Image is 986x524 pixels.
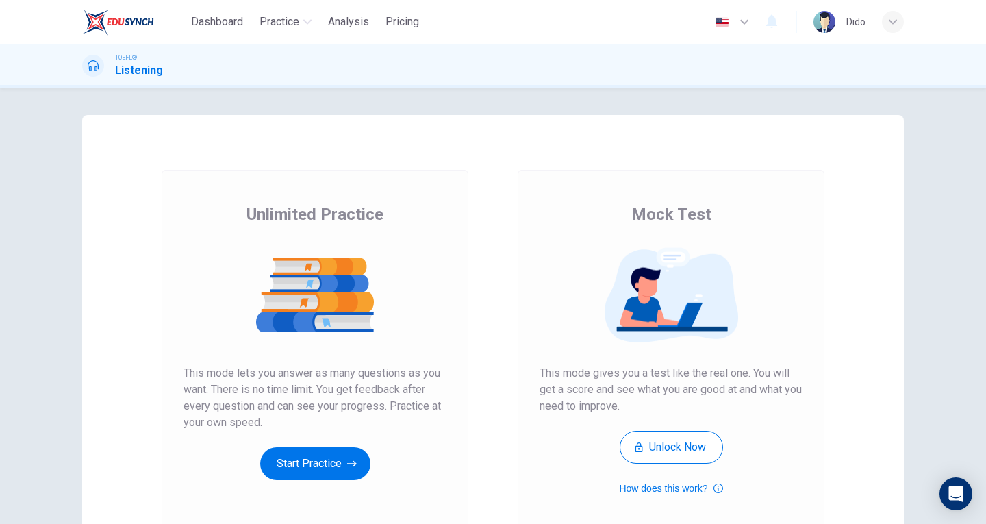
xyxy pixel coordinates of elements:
img: Profile picture [813,11,835,33]
button: Pricing [380,10,425,34]
button: Analysis [323,10,375,34]
span: Analysis [328,14,369,30]
button: Start Practice [260,447,370,480]
span: This mode gives you a test like the real one. You will get a score and see what you are good at a... [540,365,802,414]
span: Practice [260,14,299,30]
img: en [713,17,731,27]
span: TOEFL® [115,53,137,62]
span: This mode lets you answer as many questions as you want. There is no time limit. You get feedback... [184,365,446,431]
button: Unlock Now [620,431,723,464]
button: How does this work? [619,480,722,497]
span: Pricing [385,14,419,30]
span: Mock Test [631,203,711,225]
a: EduSynch logo [82,8,186,36]
button: Practice [254,10,317,34]
div: Dido [846,14,865,30]
div: Open Intercom Messenger [939,477,972,510]
img: EduSynch logo [82,8,154,36]
button: Dashboard [186,10,249,34]
span: Unlimited Practice [246,203,383,225]
span: Dashboard [191,14,243,30]
h1: Listening [115,62,163,79]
